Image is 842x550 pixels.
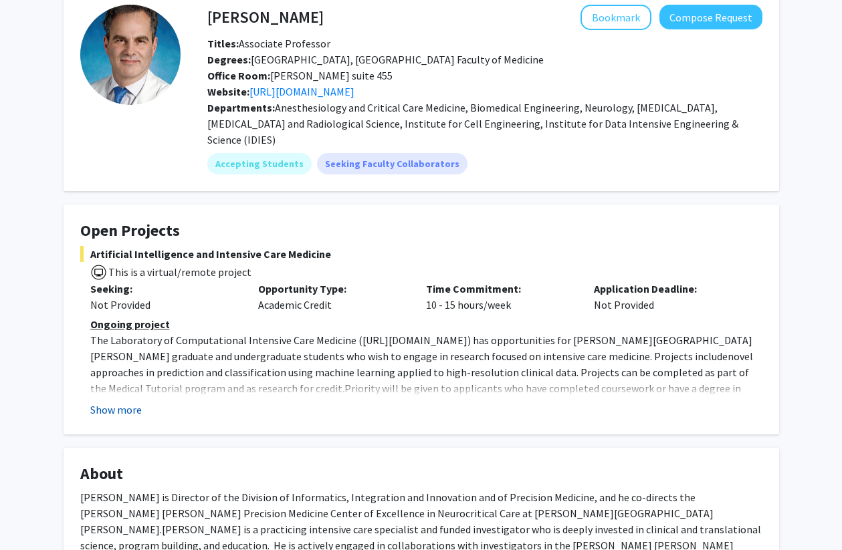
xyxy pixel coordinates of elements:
p: Application Deadline: [594,281,742,297]
b: Website: [207,85,249,98]
p: Opportunity Type: [258,281,406,297]
span: Associate Professor [207,37,330,50]
span: [GEOGRAPHIC_DATA], [GEOGRAPHIC_DATA] Faculty of Medicine [207,53,544,66]
p: Time Commitment: [426,281,574,297]
span: novel approaches in prediction and classification using machine learning applied to high-resoluti... [90,350,753,395]
iframe: Chat [10,490,57,540]
mat-chip: Seeking Faculty Collaborators [317,153,467,174]
p: [URL][DOMAIN_NAME] Priority will be given to applicants who have completed coursework or have a d... [90,332,762,460]
span: The Laboratory of Computational Intensive Care Medicine ( [90,333,362,347]
button: Add Robert Stevens to Bookmarks [581,5,651,30]
div: Not Provided [90,297,238,313]
b: Office Room: [207,69,270,82]
img: Profile Picture [80,5,181,105]
mat-chip: Accepting Students [207,153,312,174]
b: Degrees: [207,53,251,66]
div: Academic Credit [248,281,416,313]
button: Compose Request to Robert Stevens [659,5,762,29]
p: Seeking: [90,281,238,297]
h4: Open Projects [80,221,762,241]
h4: About [80,464,762,484]
span: [PERSON_NAME] suite 455 [207,69,393,82]
h4: [PERSON_NAME] [207,5,324,29]
span: This is a virtual/remote project [107,265,251,279]
button: Show more [90,402,142,418]
div: 10 - 15 hours/week [416,281,584,313]
div: Not Provided [584,281,752,313]
b: Departments: [207,101,275,114]
span: Artificial Intelligence and Intensive Care Medicine [80,246,762,262]
span: Anesthesiology and Critical Care Medicine, Biomedical Engineering, Neurology, [MEDICAL_DATA], [ME... [207,101,738,146]
b: Titles: [207,37,239,50]
a: Opens in a new tab [249,85,354,98]
u: Ongoing project [90,317,170,331]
